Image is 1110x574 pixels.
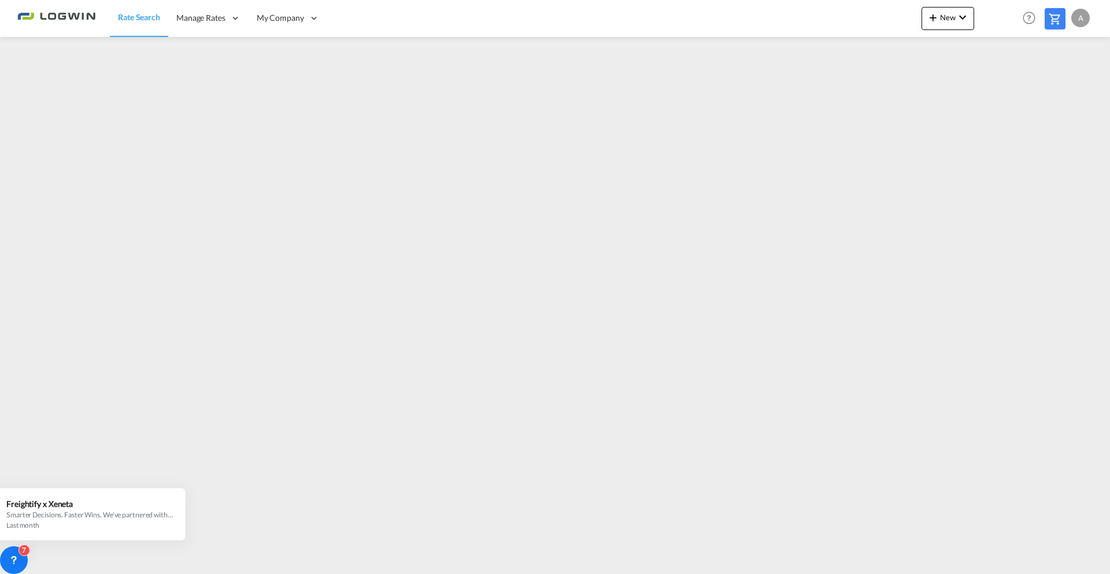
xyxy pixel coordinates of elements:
[1019,8,1039,28] span: Help
[922,7,974,30] button: icon-plus 400-fgNewicon-chevron-down
[1071,9,1090,27] div: A
[926,13,970,22] span: New
[257,12,304,24] span: My Company
[956,10,970,24] md-icon: icon-chevron-down
[17,5,95,31] img: 2761ae10d95411efa20a1f5e0282d2d7.png
[118,12,160,22] span: Rate Search
[926,10,940,24] md-icon: icon-plus 400-fg
[176,12,225,24] span: Manage Rates
[1019,8,1045,29] div: Help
